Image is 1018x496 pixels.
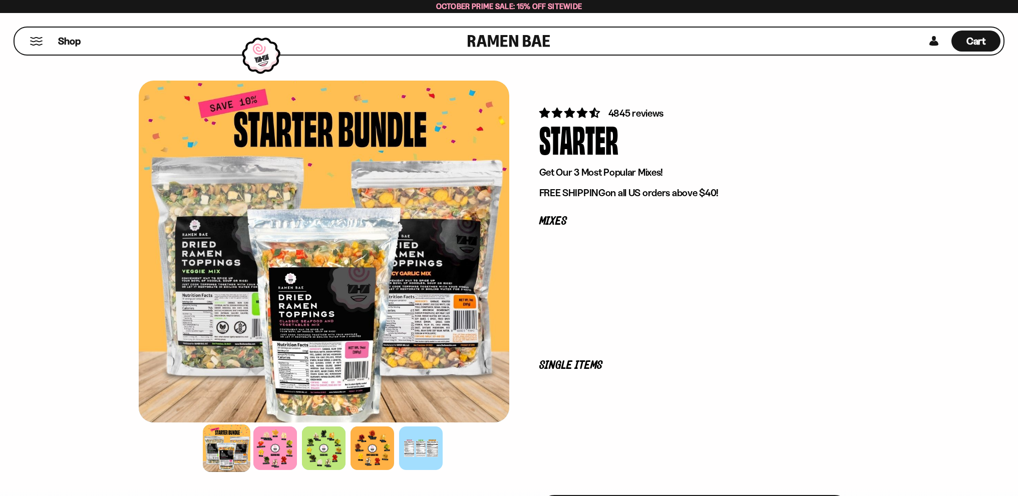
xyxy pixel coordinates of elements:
p: Single Items [539,361,850,370]
span: 4.71 stars [539,107,602,119]
div: Cart [951,28,1000,55]
p: on all US orders above $40! [539,187,850,199]
div: Starter [539,120,618,158]
button: Mobile Menu Trigger [30,37,43,46]
p: Get Our 3 Most Popular Mixes! [539,166,850,179]
p: Mixes [539,217,850,226]
span: Cart [966,35,986,47]
span: October Prime Sale: 15% off Sitewide [436,2,582,11]
span: 4845 reviews [608,107,664,119]
span: Shop [58,35,81,48]
a: Shop [58,31,81,52]
strong: FREE SHIPPING [539,187,605,199]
